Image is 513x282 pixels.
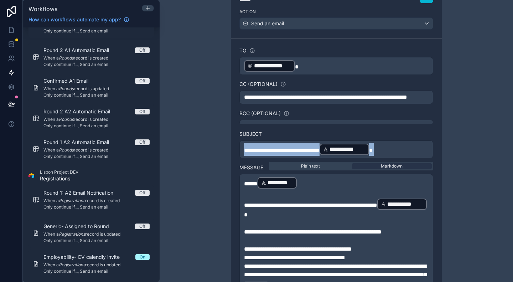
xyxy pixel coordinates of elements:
[28,5,57,12] span: Workflows
[28,16,121,23] span: How can workflows automate my app?
[381,163,403,169] span: Markdown
[301,163,320,169] span: Plain text
[239,164,263,171] label: Message
[239,130,433,138] label: Subject
[239,47,247,54] label: To
[239,110,281,117] label: BCC (optional)
[239,17,433,30] button: Send an email
[239,9,433,15] label: Action
[251,20,284,27] span: Send an email
[239,81,278,88] label: CC (optional)
[26,16,132,23] a: How can workflows automate my app?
